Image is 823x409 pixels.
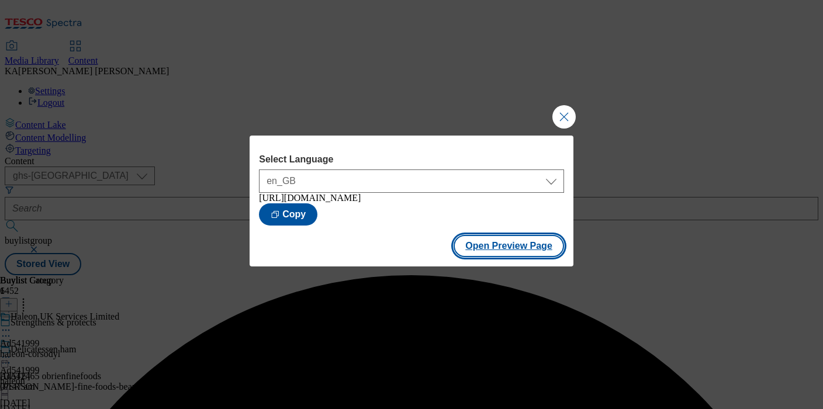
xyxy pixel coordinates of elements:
button: Copy [259,203,317,226]
button: Open Preview Page [454,235,564,257]
button: Close Modal [552,105,576,129]
div: Modal [250,136,573,266]
div: [URL][DOMAIN_NAME] [259,193,564,203]
label: Select Language [259,154,564,165]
